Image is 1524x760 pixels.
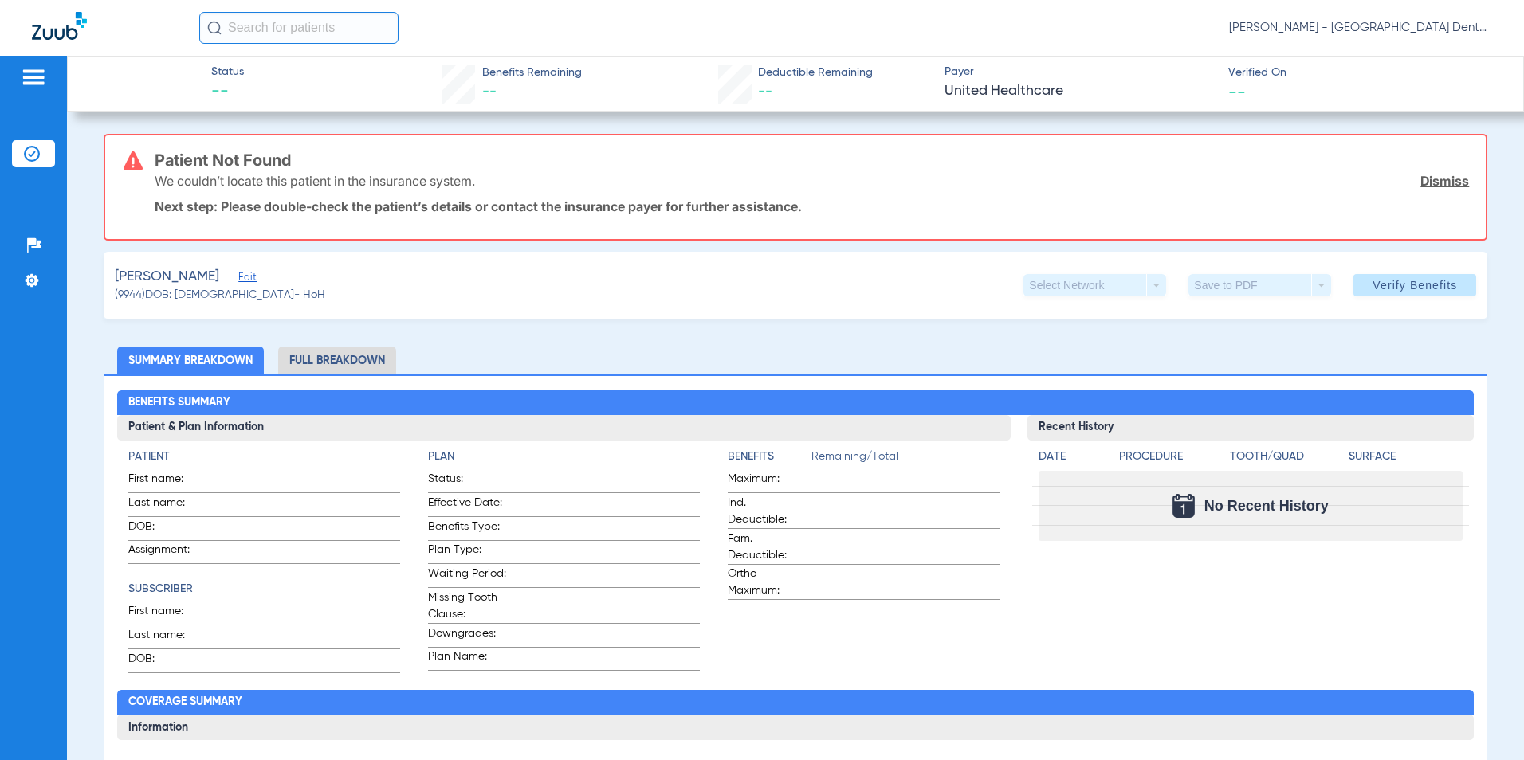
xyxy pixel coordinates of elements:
[1039,449,1106,465] h4: Date
[199,12,399,44] input: Search for patients
[482,84,497,99] span: --
[728,449,811,465] h4: Benefits
[115,287,325,304] span: (9944) DOB: [DEMOGRAPHIC_DATA] - HoH
[1228,83,1246,100] span: --
[117,347,264,374] li: Summary Breakdown
[128,471,206,492] span: First name:
[428,625,506,647] span: Downgrades:
[1119,449,1224,465] h4: Procedure
[115,267,219,287] span: [PERSON_NAME]
[117,415,1010,441] h3: Patient & Plan Information
[1039,449,1106,471] app-breakdown-title: Date
[482,65,582,81] span: Benefits Remaining
[1229,20,1492,36] span: [PERSON_NAME] - [GEOGRAPHIC_DATA] Dental
[128,603,206,625] span: First name:
[128,542,206,563] span: Assignment:
[21,68,46,87] img: hamburger-icon
[428,449,700,465] h4: Plan
[128,627,206,648] span: Last name:
[428,648,506,670] span: Plan Name:
[1349,449,1462,471] app-breakdown-title: Surface
[128,495,206,516] span: Last name:
[211,64,244,80] span: Status
[1420,173,1469,189] a: Dismiss
[278,347,396,374] li: Full Breakdown
[758,84,772,99] span: --
[728,495,806,528] span: Ind. Deductible:
[128,581,400,597] h4: Subscriber
[128,651,206,672] span: DOB:
[1230,449,1343,465] h4: Tooth/Quad
[728,566,806,599] span: Ortho Maximum:
[1349,449,1462,465] h4: Surface
[1353,274,1476,296] button: Verify Benefits
[811,449,1000,471] span: Remaining/Total
[1204,498,1329,514] span: No Recent History
[238,272,253,287] span: Edit
[155,152,1470,168] h3: Patient Not Found
[428,519,506,540] span: Benefits Type:
[728,531,806,564] span: Fam. Deductible:
[155,198,1470,214] p: Next step: Please double-check the patient’s details or contact the insurance payer for further a...
[1228,65,1498,81] span: Verified On
[428,471,506,492] span: Status:
[117,690,1474,715] h2: Coverage Summary
[128,449,400,465] h4: Patient
[124,151,143,170] img: error-icon
[128,519,206,540] span: DOB:
[428,590,506,623] span: Missing Tooth Clause:
[428,495,506,516] span: Effective Date:
[728,449,811,471] app-breakdown-title: Benefits
[758,65,873,81] span: Deductible Remaining
[945,64,1215,80] span: Payer
[211,81,244,104] span: --
[428,566,506,587] span: Waiting Period:
[117,715,1474,740] h3: Information
[945,81,1215,101] span: United Healthcare
[728,471,806,492] span: Maximum:
[1172,494,1195,518] img: Calendar
[207,21,222,35] img: Search Icon
[1373,279,1457,292] span: Verify Benefits
[428,542,506,563] span: Plan Type:
[117,390,1474,416] h2: Benefits Summary
[1119,449,1224,471] app-breakdown-title: Procedure
[1027,415,1474,441] h3: Recent History
[1230,449,1343,471] app-breakdown-title: Tooth/Quad
[155,173,475,189] p: We couldn’t locate this patient in the insurance system.
[32,12,87,40] img: Zuub Logo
